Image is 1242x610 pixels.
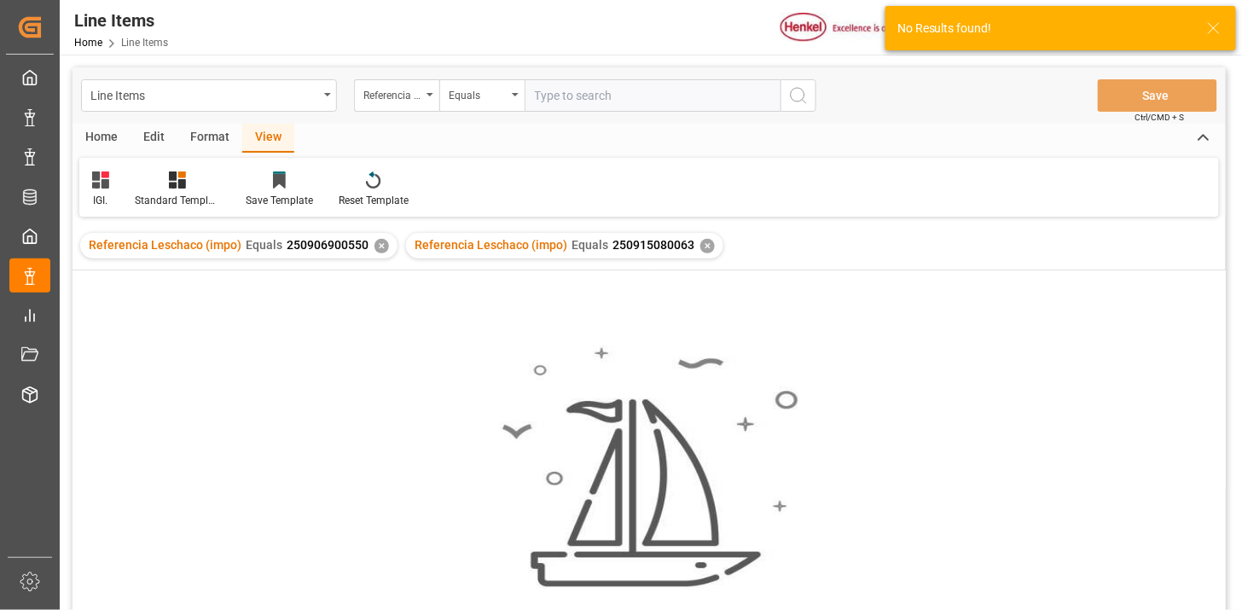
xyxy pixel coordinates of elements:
span: Equals [246,238,282,252]
div: Save Template [246,193,313,208]
img: Henkel%20logo.jpg_1689854090.jpg [781,13,924,43]
div: Referencia Leschaco (impo) [363,84,421,103]
a: Home [74,37,102,49]
div: Line Items [74,8,168,33]
div: Edit [131,124,177,153]
div: IGI. [92,193,109,208]
div: Home [73,124,131,153]
div: ✕ [700,239,715,253]
button: open menu [81,79,337,112]
button: search button [781,79,816,112]
div: No Results found! [897,20,1191,38]
div: Line Items [90,84,318,105]
span: Ctrl/CMD + S [1135,111,1185,124]
span: 250915080063 [612,238,694,252]
div: View [242,124,294,153]
span: Referencia Leschaco (impo) [89,238,241,252]
div: Reset Template [339,193,409,208]
div: Equals [449,84,507,103]
div: ✕ [374,239,389,253]
img: smooth_sailing.jpeg [500,346,798,590]
span: 250906900550 [287,238,369,252]
div: Standard Templates [135,193,220,208]
span: Referencia Leschaco (impo) [415,238,567,252]
button: open menu [439,79,525,112]
input: Type to search [525,79,781,112]
span: Equals [572,238,608,252]
button: Save [1098,79,1217,112]
div: Format [177,124,242,153]
button: open menu [354,79,439,112]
